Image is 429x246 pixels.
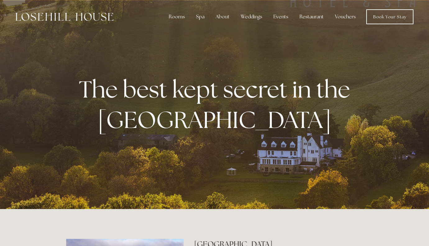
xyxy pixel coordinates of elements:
div: Spa [191,11,209,23]
div: Rooms [164,11,190,23]
a: Book Your Stay [366,9,413,24]
div: Restaurant [294,11,329,23]
div: Events [268,11,293,23]
a: Vouchers [330,11,361,23]
strong: The best kept secret in the [GEOGRAPHIC_DATA] [79,74,355,135]
div: Weddings [236,11,267,23]
img: Losehill House [16,13,113,21]
div: About [211,11,235,23]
